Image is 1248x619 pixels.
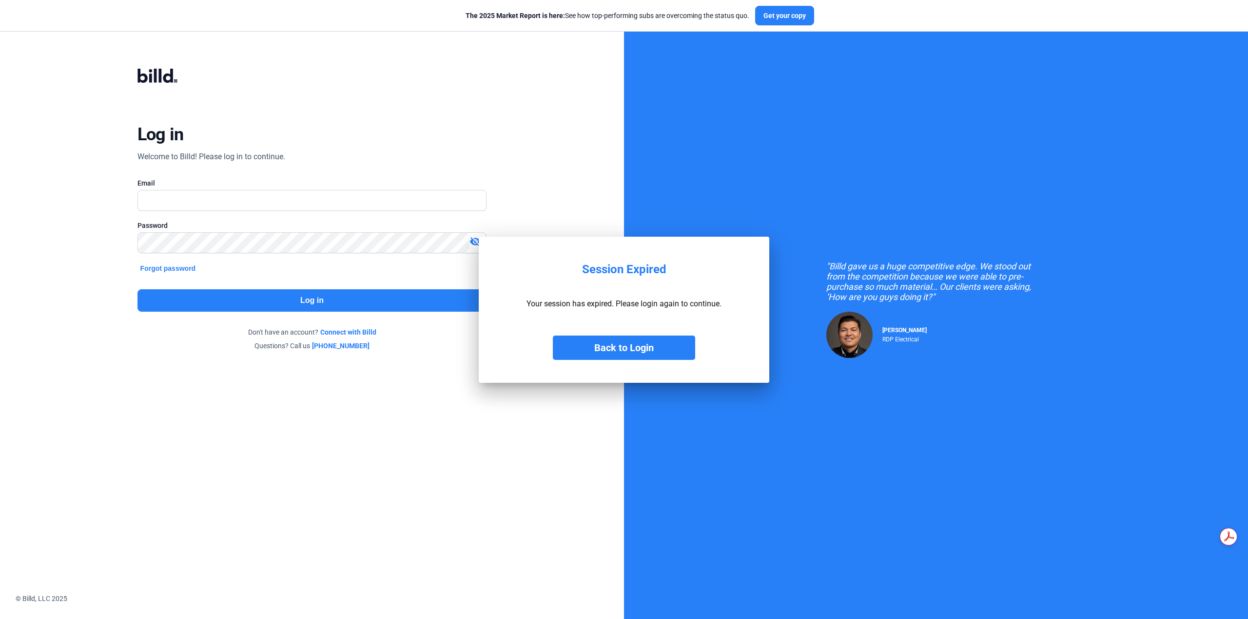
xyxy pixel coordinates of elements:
[826,261,1046,302] div: "Billd gave us a huge competitive edge. We stood out from the competition because we were able to...
[826,312,873,358] img: Raul Pacheco
[582,263,666,277] div: Session Expired
[882,327,927,334] span: [PERSON_NAME]
[466,11,749,20] div: See how top-performing subs are overcoming the status quo.
[137,289,487,312] button: Log in
[137,341,487,351] div: Questions? Call us
[137,124,184,145] div: Log in
[312,341,370,351] a: [PHONE_NUMBER]
[755,6,814,25] button: Get your copy
[137,151,285,163] div: Welcome to Billd! Please log in to continue.
[137,221,487,230] div: Password
[320,327,376,337] a: Connect with Billd
[466,12,565,19] span: The 2025 Market Report is here:
[882,334,927,343] div: RDP Electrical
[553,336,695,360] button: Back to Login
[469,236,481,247] mat-icon: visibility_off
[137,178,487,188] div: Email
[526,299,721,308] p: Your session has expired. Please login again to continue.
[137,327,487,337] div: Don't have an account?
[137,263,199,274] button: Forgot password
